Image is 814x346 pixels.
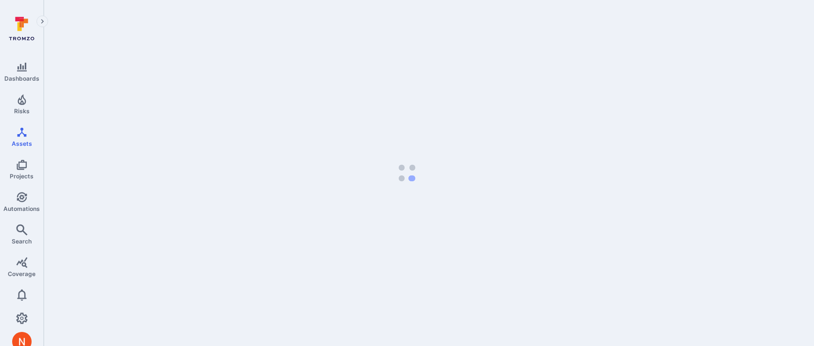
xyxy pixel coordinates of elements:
[14,107,30,115] span: Risks
[36,16,48,27] button: Expand navigation menu
[8,270,35,277] span: Coverage
[4,75,39,82] span: Dashboards
[3,205,40,212] span: Automations
[12,238,32,245] span: Search
[10,173,34,180] span: Projects
[12,140,32,147] span: Assets
[39,17,46,26] i: Expand navigation menu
